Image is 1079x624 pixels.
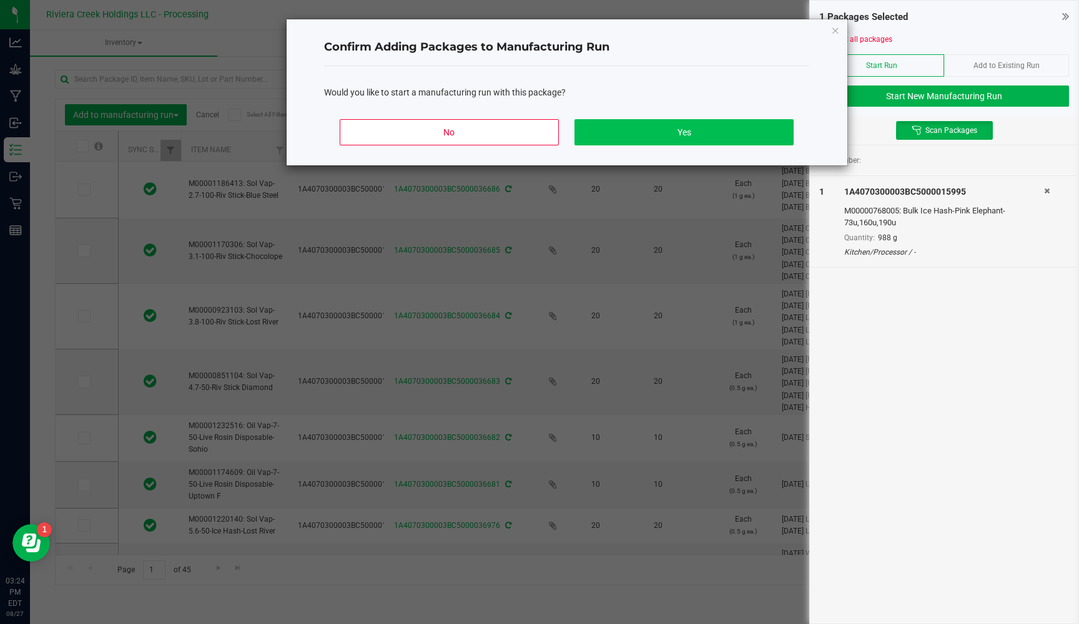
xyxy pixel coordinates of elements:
[340,119,558,145] button: No
[12,524,50,562] iframe: Resource center
[324,39,810,56] h4: Confirm Adding Packages to Manufacturing Run
[324,86,810,99] div: Would you like to start a manufacturing run with this package?
[574,119,793,145] button: Yes
[37,522,52,537] iframe: Resource center unread badge
[831,22,840,37] button: Close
